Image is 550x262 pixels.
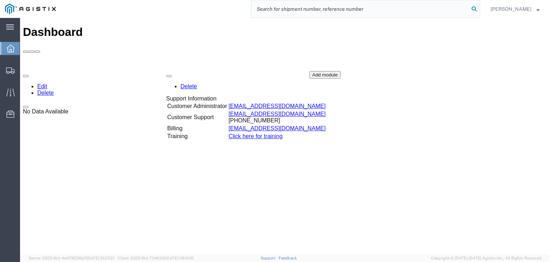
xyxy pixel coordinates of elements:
a: Feedback [279,256,297,260]
span: Client: 2025.18.0-7346316 [118,256,194,260]
div: Support Information [146,78,307,84]
input: Search for shipment number, reference number [251,0,469,18]
a: [EMAIL_ADDRESS][DOMAIN_NAME] [208,107,305,113]
a: Click here for training [208,115,262,121]
td: Customer Support [147,93,207,106]
a: Delete [160,65,177,71]
span: [DATE] 08:10:16 [166,256,194,260]
a: [EMAIL_ADDRESS][DOMAIN_NAME] [208,93,305,99]
span: Server: 2025.18.0-4e47823f9d1 [29,256,115,260]
span: [DATE] 10:23:21 [87,256,115,260]
iframe: FS Legacy Container [20,18,550,254]
button: Add module [289,53,320,61]
td: [PHONE_NUMBER] [208,93,306,106]
td: Customer Administrator [147,85,207,92]
td: Billing [147,107,207,114]
td: Training [147,115,207,122]
img: logo [5,4,56,14]
a: [EMAIL_ADDRESS][DOMAIN_NAME] [208,85,305,91]
a: Support [261,256,279,260]
button: [PERSON_NAME] [490,5,540,13]
span: Copyright © [DATE]-[DATE] Agistix Inc., All Rights Reserved [431,255,541,261]
span: Douglas Harris [491,5,531,13]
